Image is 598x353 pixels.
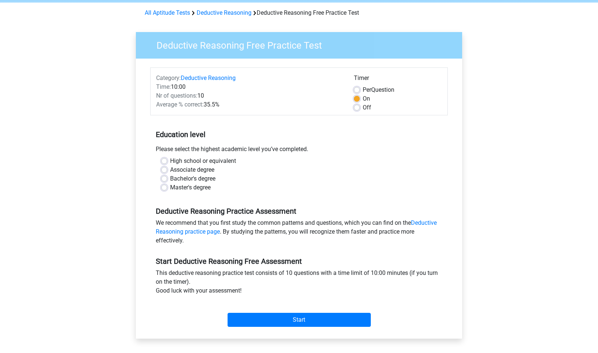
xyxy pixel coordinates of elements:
label: On [363,94,370,103]
span: Time: [156,83,171,90]
h3: Deductive Reasoning Free Practice Test [148,37,457,51]
div: We recommend that you first study the common patterns and questions, which you can find on the . ... [150,219,448,248]
div: This deductive reasoning practice test consists of 10 questions with a time limit of 10:00 minute... [150,269,448,298]
label: Off [363,103,371,112]
h5: Start Deductive Reasoning Free Assessment [156,257,442,266]
label: Master's degree [170,183,211,192]
label: Question [363,85,394,94]
input: Start [228,313,371,327]
a: All Aptitude Tests [145,9,190,16]
div: 35.5% [151,100,348,109]
h5: Education level [156,127,442,142]
a: Deductive Reasoning [181,74,236,81]
span: Nr of questions: [156,92,197,99]
div: Please select the highest academic level you’ve completed. [150,145,448,157]
label: Associate degree [170,165,214,174]
span: Category: [156,74,181,81]
label: High school or equivalent [170,157,236,165]
span: Average % correct: [156,101,204,108]
div: 10 [151,91,348,100]
label: Bachelor's degree [170,174,215,183]
a: Deductive Reasoning [197,9,251,16]
h5: Deductive Reasoning Practice Assessment [156,207,442,216]
div: Deductive Reasoning Free Practice Test [142,8,456,17]
div: 10:00 [151,83,348,91]
div: Timer [354,74,442,85]
span: Per [363,86,371,93]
